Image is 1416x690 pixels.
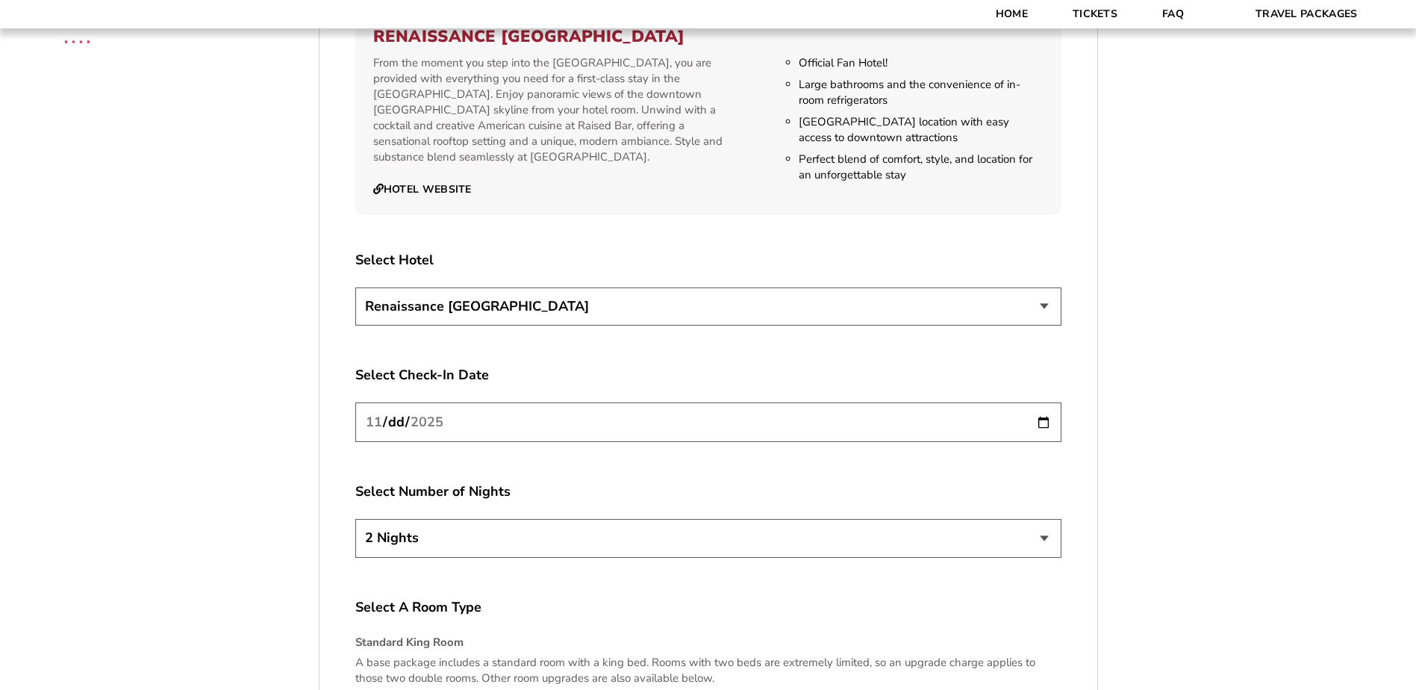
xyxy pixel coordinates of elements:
h4: Standard King Room [355,635,1061,650]
label: Select Number of Nights [355,482,1061,501]
img: CBS Sports Thanksgiving Classic [45,7,110,72]
label: Select Hotel [355,251,1061,270]
p: A base package includes a standard room with a king bed. Rooms with two beds are extremely limite... [355,655,1061,686]
li: [GEOGRAPHIC_DATA] location with easy access to downtown attractions [799,114,1043,146]
h3: Renaissance [GEOGRAPHIC_DATA] [373,27,1044,46]
li: Perfect blend of comfort, style, and location for an unforgettable stay [799,152,1043,183]
p: From the moment you step into the [GEOGRAPHIC_DATA], you are provided with everything you need fo... [373,55,731,165]
a: Hotel Website [373,183,472,196]
li: Large bathrooms and the convenience of in-room refrigerators [799,77,1043,108]
label: Select A Room Type [355,598,1061,617]
label: Select Check-In Date [355,366,1061,385]
li: Official Fan Hotel! [799,55,1043,71]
